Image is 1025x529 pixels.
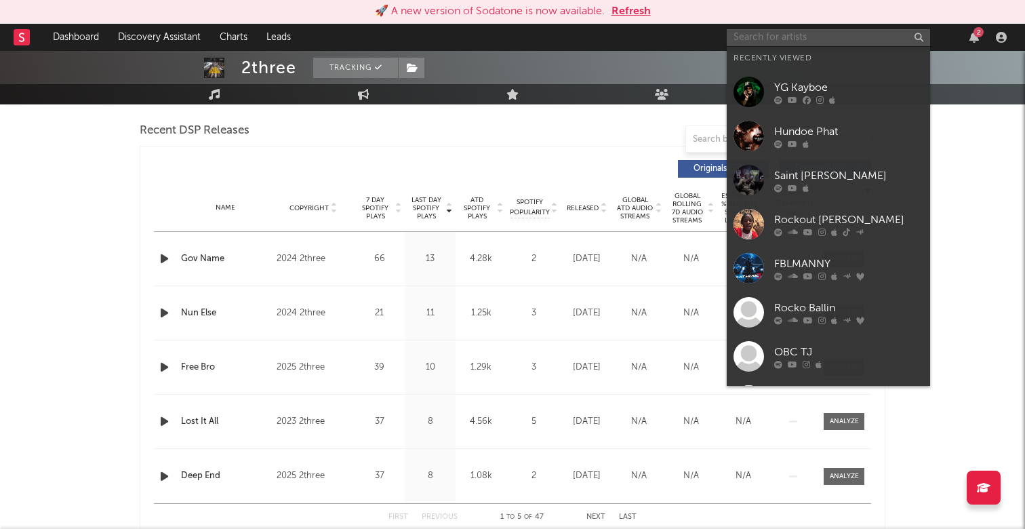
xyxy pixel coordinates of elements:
[43,24,108,51] a: Dashboard
[357,307,401,320] div: 21
[774,344,923,360] div: OBC TJ
[181,252,270,266] a: Gov Name
[616,361,662,374] div: N/A
[181,415,270,429] a: Lost It All
[668,252,714,266] div: N/A
[687,165,749,173] span: Originals ( 37 )
[313,58,398,78] button: Tracking
[181,203,270,213] div: Name
[616,469,662,483] div: N/A
[422,513,458,521] button: Previous
[611,3,651,20] button: Refresh
[973,27,984,37] div: 2
[510,307,557,320] div: 3
[524,514,532,520] span: of
[564,415,609,429] div: [DATE]
[181,307,270,320] a: Nun Else
[774,300,923,316] div: Rocko Ballin
[357,469,401,483] div: 37
[774,123,923,140] div: Hundoe Phat
[619,513,637,521] button: Last
[257,24,300,51] a: Leads
[727,29,930,46] input: Search for artists
[616,196,654,220] span: Global ATD Audio Streams
[774,168,923,184] div: Saint [PERSON_NAME]
[564,252,609,266] div: [DATE]
[668,469,714,483] div: N/A
[678,160,769,178] button: Originals(37)
[108,24,210,51] a: Discovery Assistant
[459,307,503,320] div: 1.25k
[668,415,714,429] div: N/A
[564,469,609,483] div: [DATE]
[277,251,350,267] div: 2024 2three
[375,3,605,20] div: 🚀 A new version of Sodatone is now available.
[140,123,249,139] span: Recent DSP Releases
[721,307,766,320] div: N/A
[721,415,766,429] div: N/A
[510,415,557,429] div: 5
[686,134,829,145] input: Search by song name or URL
[774,256,923,272] div: FBLMANNY
[727,290,930,334] a: Rocko Ballin
[408,361,452,374] div: 10
[510,197,550,218] span: Spotify Popularity
[277,414,350,430] div: 2023 2three
[668,307,714,320] div: N/A
[277,305,350,321] div: 2024 2three
[485,509,559,526] div: 1 5 47
[567,204,599,212] span: Released
[277,359,350,376] div: 2025 2three
[586,513,605,521] button: Next
[616,252,662,266] div: N/A
[408,196,444,220] span: Last Day Spotify Plays
[668,192,706,224] span: Global Rolling 7D Audio Streams
[408,252,452,266] div: 13
[668,361,714,374] div: N/A
[721,192,758,224] span: Estimated % Playlist Streams Last Day
[388,513,408,521] button: First
[181,361,270,374] a: Free Bro
[459,415,503,429] div: 4.56k
[241,58,296,78] div: 2three
[721,469,766,483] div: N/A
[506,514,515,520] span: to
[408,307,452,320] div: 11
[357,415,401,429] div: 37
[408,469,452,483] div: 8
[727,334,930,378] a: OBC TJ
[181,469,270,483] a: Deep End
[277,468,350,484] div: 2025 2three
[210,24,257,51] a: Charts
[774,79,923,96] div: YG Kayboe
[727,246,930,290] a: FBLMANNY
[510,469,557,483] div: 2
[721,252,766,266] div: N/A
[357,361,401,374] div: 39
[510,361,557,374] div: 3
[969,32,979,43] button: 2
[616,307,662,320] div: N/A
[459,196,495,220] span: ATD Spotify Plays
[616,415,662,429] div: N/A
[459,252,503,266] div: 4.28k
[727,114,930,158] a: Hundoe Phat
[408,415,452,429] div: 8
[510,252,557,266] div: 2
[357,196,393,220] span: 7 Day Spotify Plays
[564,307,609,320] div: [DATE]
[727,70,930,114] a: YG Kayboe
[459,361,503,374] div: 1.29k
[357,252,401,266] div: 66
[727,378,930,423] a: MazziOmerta
[774,212,923,228] div: Rockout [PERSON_NAME]
[721,361,766,374] div: N/A
[564,361,609,374] div: [DATE]
[733,50,923,66] div: Recently Viewed
[459,469,503,483] div: 1.08k
[289,204,329,212] span: Copyright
